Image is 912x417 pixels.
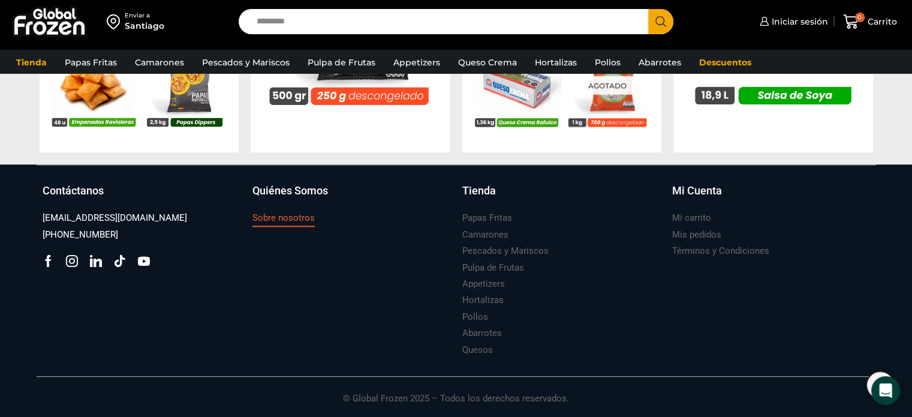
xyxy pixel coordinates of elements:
[43,212,187,224] h3: [EMAIL_ADDRESS][DOMAIN_NAME]
[252,183,328,199] h3: Quiénes Somos
[462,344,493,356] h3: Quesos
[462,260,524,276] a: Pulpa de Frutas
[59,51,123,74] a: Papas Fritas
[462,243,549,259] a: Pescados y Mariscos
[865,16,897,28] span: Carrito
[125,11,164,20] div: Enviar a
[462,325,502,341] a: Abarrotes
[452,51,523,74] a: Queso Crema
[125,20,164,32] div: Santiago
[672,210,711,226] a: Mi carrito
[462,276,505,292] a: Appetizers
[672,212,711,224] h3: Mi carrito
[672,227,721,243] a: Mis pedidos
[462,229,508,241] h3: Camarones
[196,51,296,74] a: Pescados y Mariscos
[462,262,524,274] h3: Pulpa de Frutas
[302,51,381,74] a: Pulpa de Frutas
[462,227,508,243] a: Camarones
[462,183,660,211] a: Tienda
[43,210,187,226] a: [EMAIL_ADDRESS][DOMAIN_NAME]
[757,10,828,34] a: Iniciar sesión
[252,210,315,226] a: Sobre nosotros
[10,51,53,74] a: Tienda
[462,212,512,224] h3: Papas Fritas
[672,229,721,241] h3: Mis pedidos
[462,309,488,325] a: Pollos
[107,11,125,32] img: address-field-icon.svg
[672,183,722,199] h3: Mi Cuenta
[529,51,583,74] a: Hortalizas
[672,243,769,259] a: Términos y Condiciones
[462,245,549,257] h3: Pescados y Mariscos
[462,327,502,340] h3: Abarrotes
[37,377,876,406] p: © Global Frozen 2025 – Todos los derechos reservados.
[855,13,865,22] span: 0
[871,376,900,405] div: Open Intercom Messenger
[672,245,769,257] h3: Términos y Condiciones
[462,311,488,323] h3: Pollos
[462,210,512,226] a: Papas Fritas
[462,292,504,308] a: Hortalizas
[672,183,870,211] a: Mi Cuenta
[43,183,104,199] h3: Contáctanos
[462,294,504,307] h3: Hortalizas
[43,229,118,241] h3: [PHONE_NUMBER]
[579,76,634,95] p: Agotado
[840,8,900,36] a: 0 Carrito
[589,51,627,74] a: Pollos
[252,212,315,224] h3: Sobre nosotros
[129,51,190,74] a: Camarones
[387,51,446,74] a: Appetizers
[769,16,828,28] span: Iniciar sesión
[252,183,450,211] a: Quiénes Somos
[693,51,757,74] a: Descuentos
[633,51,687,74] a: Abarrotes
[462,342,493,358] a: Quesos
[43,227,118,243] a: [PHONE_NUMBER]
[462,183,496,199] h3: Tienda
[43,183,240,211] a: Contáctanos
[648,9,673,34] button: Search button
[462,278,505,290] h3: Appetizers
